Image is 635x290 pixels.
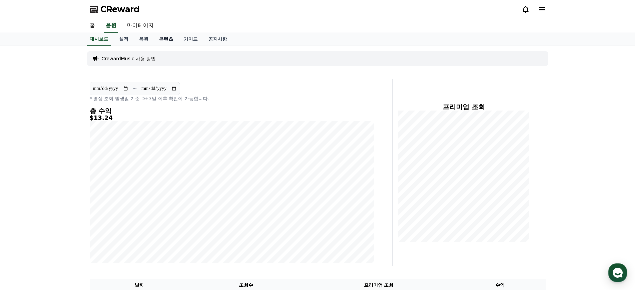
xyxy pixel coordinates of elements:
[104,19,118,33] a: 음원
[103,221,111,226] span: 설정
[21,221,25,226] span: 홈
[133,85,137,93] p: ~
[203,33,232,46] a: 공지사항
[100,4,140,15] span: CReward
[61,221,69,227] span: 대화
[44,211,86,228] a: 대화
[154,33,178,46] a: 콘텐츠
[114,33,134,46] a: 실적
[178,33,203,46] a: 가이드
[122,19,159,33] a: 마이페이지
[84,19,100,33] a: 홈
[90,4,140,15] a: CReward
[398,103,530,111] h4: 프리미엄 조회
[90,95,374,102] p: * 영상 조회 발생일 기준 D+3일 이후 확인이 가능합니다.
[102,55,156,62] a: CrewardMusic 사용 방법
[2,211,44,228] a: 홈
[87,33,111,46] a: 대시보드
[86,211,128,228] a: 설정
[90,115,374,121] h5: $13.24
[90,107,374,115] h4: 총 수익
[134,33,154,46] a: 음원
